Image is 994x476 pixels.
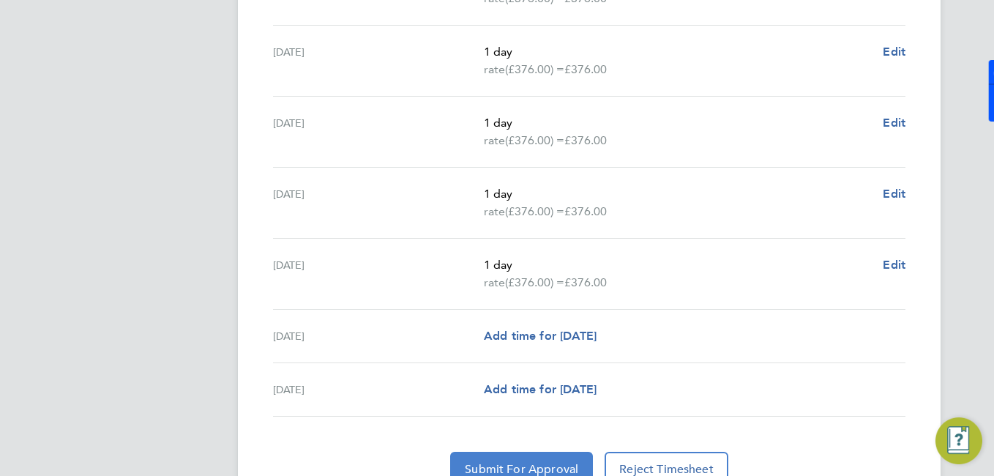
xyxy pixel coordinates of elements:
span: Edit [883,187,905,201]
a: Add time for [DATE] [484,327,597,345]
span: (£376.00) = [505,133,564,147]
p: 1 day [484,114,871,132]
span: Edit [883,45,905,59]
div: [DATE] [273,381,484,398]
span: Add time for [DATE] [484,382,597,396]
p: 1 day [484,185,871,203]
span: rate [484,61,505,78]
span: £376.00 [564,275,607,289]
span: rate [484,274,505,291]
a: Edit [883,256,905,274]
span: £376.00 [564,204,607,218]
button: Engage Resource Center [935,417,982,464]
a: Edit [883,114,905,132]
a: Edit [883,185,905,203]
a: Edit [883,43,905,61]
span: rate [484,203,505,220]
a: Add time for [DATE] [484,381,597,398]
span: Edit [883,258,905,272]
div: [DATE] [273,256,484,291]
span: £376.00 [564,62,607,76]
div: [DATE] [273,114,484,149]
p: 1 day [484,256,871,274]
div: [DATE] [273,43,484,78]
span: (£376.00) = [505,275,564,289]
span: £376.00 [564,133,607,147]
span: Add time for [DATE] [484,329,597,343]
span: (£376.00) = [505,62,564,76]
div: [DATE] [273,327,484,345]
div: [DATE] [273,185,484,220]
span: (£376.00) = [505,204,564,218]
span: rate [484,132,505,149]
p: 1 day [484,43,871,61]
span: Edit [883,116,905,130]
